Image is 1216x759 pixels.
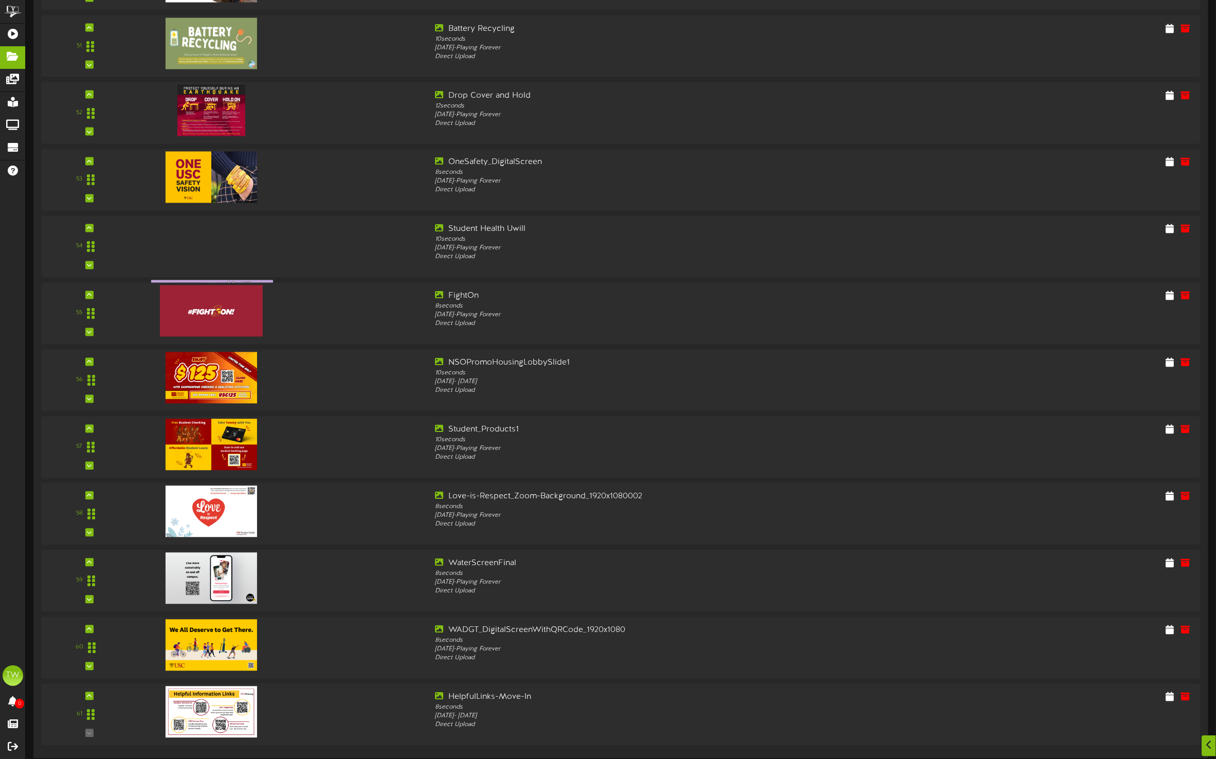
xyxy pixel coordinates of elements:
[435,703,903,712] div: 8 seconds
[160,285,263,337] img: 3ebbb588-007f-4ca1-8cb1-a95fb7fa6506.jpg
[435,244,903,253] div: [DATE] - Playing Forever
[166,486,257,537] img: 5cd1e65e-de67-44a0-b4ad-3e6c26c3d979.jpg
[435,224,903,236] div: Student Health Uwill
[435,520,903,529] div: Direct Upload
[435,90,903,102] div: Drop Cover and Hold
[435,369,903,378] div: 10 seconds
[435,645,903,654] div: [DATE] - Playing Forever
[77,710,82,719] div: 61
[435,712,903,721] div: [DATE] - [DATE]
[166,419,257,471] img: 7c998dd5-9995-4c49-835f-16f109b36178.png
[435,102,903,111] div: 12 seconds
[435,311,903,320] div: [DATE] - Playing Forever
[435,721,903,730] div: Direct Upload
[76,643,83,652] div: 60
[435,119,903,128] div: Direct Upload
[76,443,82,451] div: 57
[435,579,903,587] div: [DATE] - Playing Forever
[435,387,903,395] div: Direct Upload
[76,309,82,318] div: 55
[166,620,257,671] img: f6d10754-a7b9-4261-9a3d-207f53d84005.png
[435,302,903,311] div: 8 seconds
[76,576,83,585] div: 59
[435,454,903,462] div: Direct Upload
[435,52,903,61] div: Direct Upload
[435,491,903,503] div: Love-is-Respect_Zoom-Background_1920x1080002
[76,242,82,251] div: 54
[435,558,903,570] div: WaterScreenFinal
[435,157,903,169] div: OneSafety_DigitalScreen
[435,35,903,44] div: 10 seconds
[435,357,903,369] div: NSOPromoHousingLobbySlide1
[3,665,23,686] div: TW
[166,352,257,404] img: fd785ee6-6be0-40f8-9291-16bb92ec04bc.png
[435,186,903,195] div: Direct Upload
[435,23,903,35] div: Battery Recycling
[15,699,24,709] span: 0
[435,177,903,186] div: [DATE] - Playing Forever
[435,654,903,663] div: Direct Upload
[435,424,903,436] div: Student_Products1
[435,436,903,445] div: 10 seconds
[435,625,903,637] div: WADGT_DigitalScreenWithQRCode_1920x1080
[435,291,903,302] div: FightOn
[166,686,257,738] img: 364dd5dd-f2b2-44ad-b0b6-a8ab046da468.jpg
[435,169,903,177] div: 8 seconds
[435,320,903,329] div: Direct Upload
[435,253,903,262] div: Direct Upload
[435,637,903,645] div: 8 seconds
[77,42,82,50] div: 51
[435,503,903,512] div: 8 seconds
[435,378,903,387] div: [DATE] - [DATE]
[166,18,257,69] img: 901c70e3-d5d1-47ec-b6e5-7b13eb06037f.jpg
[76,175,82,184] div: 53
[435,692,903,703] div: HelpfulLinks-Move-In
[435,111,903,119] div: [DATE] - Playing Forever
[76,376,83,385] div: 56
[166,553,257,604] img: fc4a0784-a3f6-4a9f-bd7f-8adf70abb8a2.png
[435,512,903,520] div: [DATE] - Playing Forever
[166,152,257,203] img: ab28983b-6f14-4d82-8243-46ba6cba4220.png
[435,44,903,52] div: [DATE] - Playing Forever
[177,85,245,136] img: 849e3cb9-2276-429a-8311-6b7b0e0f666a.jpg
[435,587,903,596] div: Direct Upload
[435,570,903,579] div: 8 seconds
[435,236,903,244] div: 10 seconds
[435,445,903,454] div: [DATE] - Playing Forever
[76,109,82,117] div: 52
[76,510,83,518] div: 58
